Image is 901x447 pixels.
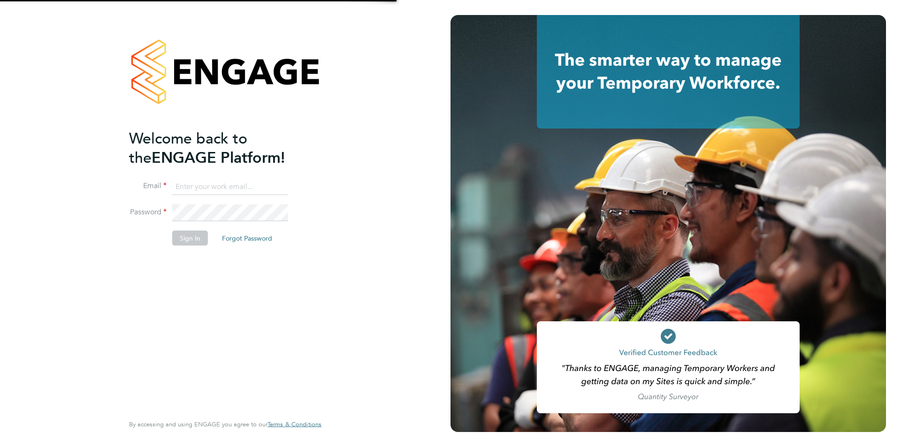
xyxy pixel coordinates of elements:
a: Terms & Conditions [267,421,321,428]
span: Terms & Conditions [267,420,321,428]
input: Enter your work email... [172,178,288,195]
span: Welcome back to the [129,129,247,167]
h2: ENGAGE Platform! [129,129,312,167]
button: Forgot Password [214,231,280,246]
span: By accessing and using ENGAGE you agree to our [129,420,321,428]
label: Email [129,181,167,191]
button: Sign In [172,231,208,246]
label: Password [129,207,167,217]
